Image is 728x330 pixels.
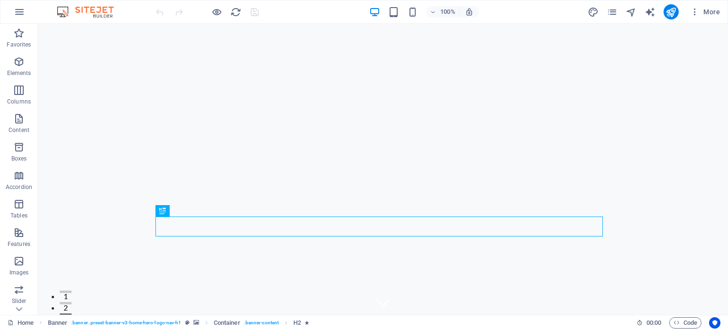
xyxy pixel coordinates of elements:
[48,317,68,329] span: Click to select. Double-click to edit
[230,6,241,18] button: reload
[230,7,241,18] i: Reload page
[7,69,31,77] p: Elements
[607,7,618,18] i: Pages (Ctrl+Alt+S)
[626,7,637,18] i: Navigator
[645,6,656,18] button: text_generator
[22,290,34,292] button: 3
[588,6,599,18] button: design
[22,278,34,281] button: 2
[664,4,679,19] button: publish
[9,269,29,276] p: Images
[48,317,309,329] nav: breadcrumb
[690,7,720,17] span: More
[22,267,34,269] button: 1
[185,320,190,325] i: This element is a customizable preset
[645,7,655,18] i: AI Writer
[214,317,240,329] span: Click to select. Double-click to edit
[8,240,30,248] p: Features
[7,98,31,105] p: Columns
[244,317,279,329] span: . banner-content
[440,6,455,18] h6: 100%
[6,183,32,191] p: Accordion
[465,8,473,16] i: On resize automatically adjust zoom level to fit chosen device.
[653,319,655,326] span: :
[588,7,599,18] i: Design (Ctrl+Alt+Y)
[12,297,27,305] p: Slider
[669,317,701,329] button: Code
[626,6,637,18] button: navigator
[11,155,27,162] p: Boxes
[426,6,460,18] button: 100%
[665,7,676,18] i: Publish
[305,320,309,325] i: Element contains an animation
[293,317,301,329] span: Click to select. Double-click to edit
[607,6,618,18] button: pages
[637,317,662,329] h6: Session time
[8,317,34,329] a: Click to cancel selection. Double-click to open Pages
[7,41,31,48] p: Favorites
[686,4,724,19] button: More
[646,317,661,329] span: 00 00
[709,317,720,329] button: Usercentrics
[10,212,27,219] p: Tables
[193,320,199,325] i: This element contains a background
[71,317,181,329] span: . banner .preset-banner-v3-home-hero-logo-nav-h1
[673,317,697,329] span: Code
[9,126,29,134] p: Content
[55,6,126,18] img: Editor Logo
[211,6,222,18] button: Click here to leave preview mode and continue editing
